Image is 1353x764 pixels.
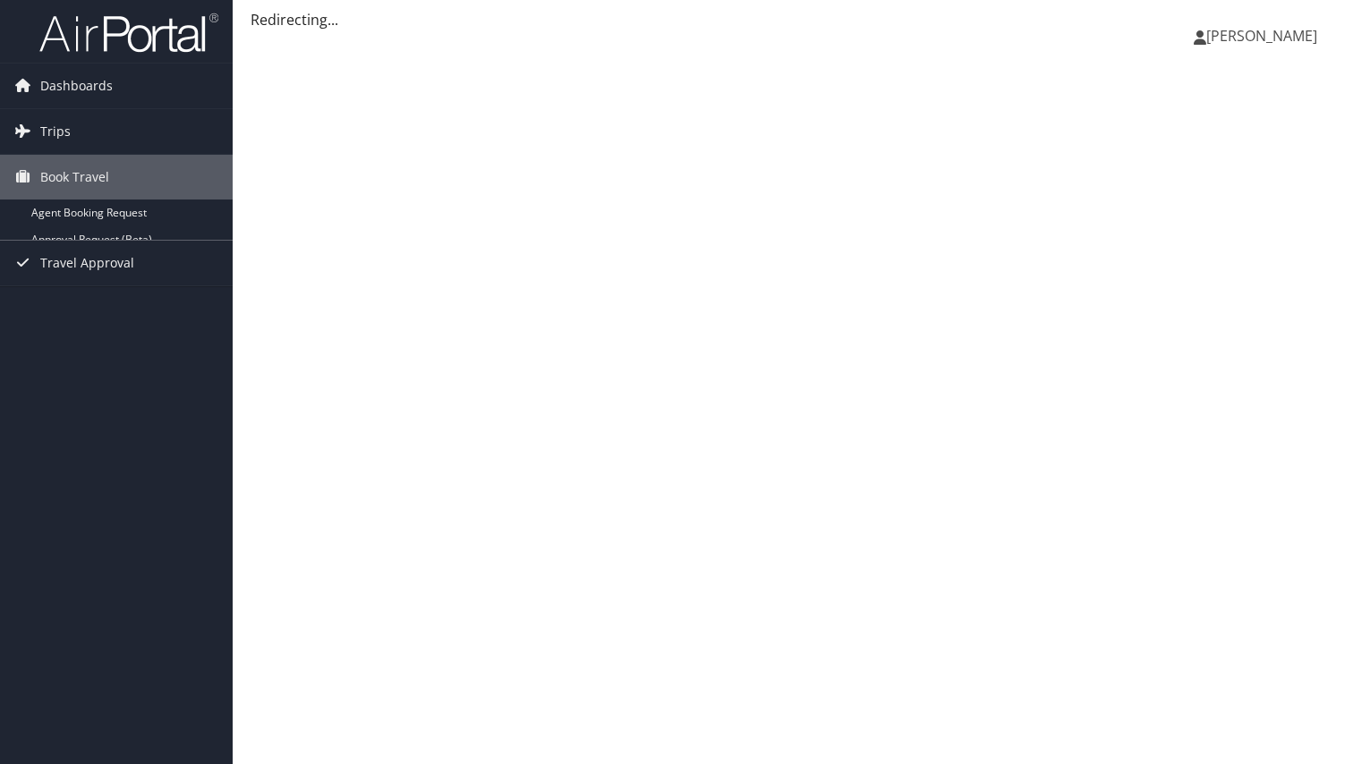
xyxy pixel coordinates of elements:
[251,9,1335,30] div: Redirecting...
[40,64,113,108] span: Dashboards
[40,109,71,154] span: Trips
[40,155,109,199] span: Book Travel
[1194,9,1335,63] a: [PERSON_NAME]
[39,12,218,54] img: airportal-logo.png
[1206,26,1317,46] span: [PERSON_NAME]
[40,241,134,285] span: Travel Approval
